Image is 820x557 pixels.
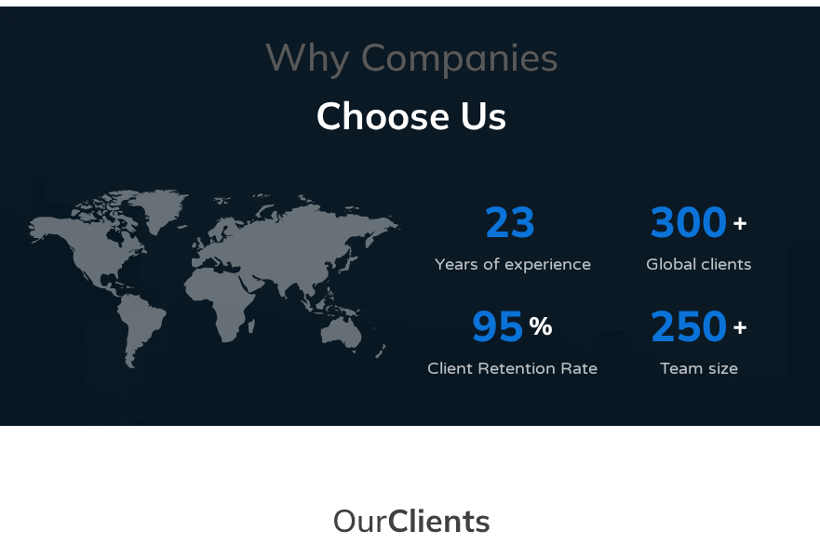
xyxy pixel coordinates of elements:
span: % [529,294,606,357]
span: 23 [484,190,536,253]
span: 250 [650,294,728,357]
span: + [733,190,792,253]
div: Years of experience [420,253,606,275]
span: + [733,294,792,357]
p: Why Companies [31,34,792,79]
span: 300 [650,190,728,253]
span: Clients [387,500,491,540]
div: Team size [606,357,792,379]
div: Global clients [606,253,792,275]
h2: Our [12,500,811,540]
b: Choose Us [316,91,507,139]
div: Client Retention Rate [420,357,606,379]
span: 95 [472,294,524,357]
